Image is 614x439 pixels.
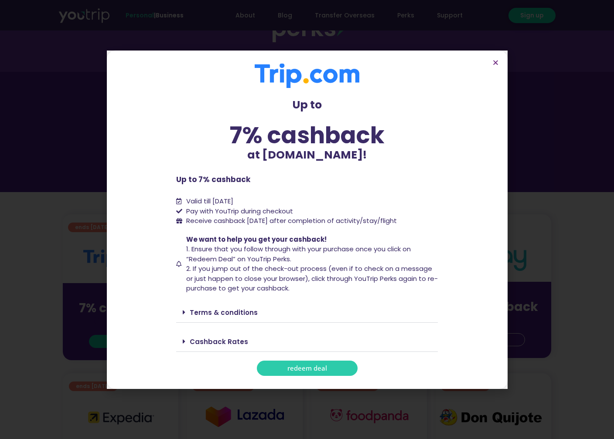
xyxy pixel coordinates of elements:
span: Receive cashback [DATE] after completion of activity/stay/flight [186,216,397,225]
b: Up to 7% cashback [176,174,250,185]
span: redeem deal [287,365,327,371]
a: Close [492,59,499,66]
div: Terms & conditions [176,302,438,323]
div: Cashback Rates [176,331,438,352]
span: 2. If you jump out of the check-out process (even if to check on a message or just happen to clos... [186,264,438,293]
a: Terms & conditions [190,308,258,317]
div: 7% cashback [176,124,438,147]
span: Valid till [DATE] [186,196,233,206]
a: redeem deal [257,361,358,376]
span: 1. Ensure that you follow through with your purchase once you click on “Redeem Deal” on YouTrip P... [186,244,411,263]
span: Pay with YouTrip during checkout [184,206,293,216]
span: We want to help you get your cashback! [186,235,327,244]
p: Up to [176,97,438,113]
p: at [DOMAIN_NAME]! [176,147,438,163]
a: Cashback Rates [190,337,248,346]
